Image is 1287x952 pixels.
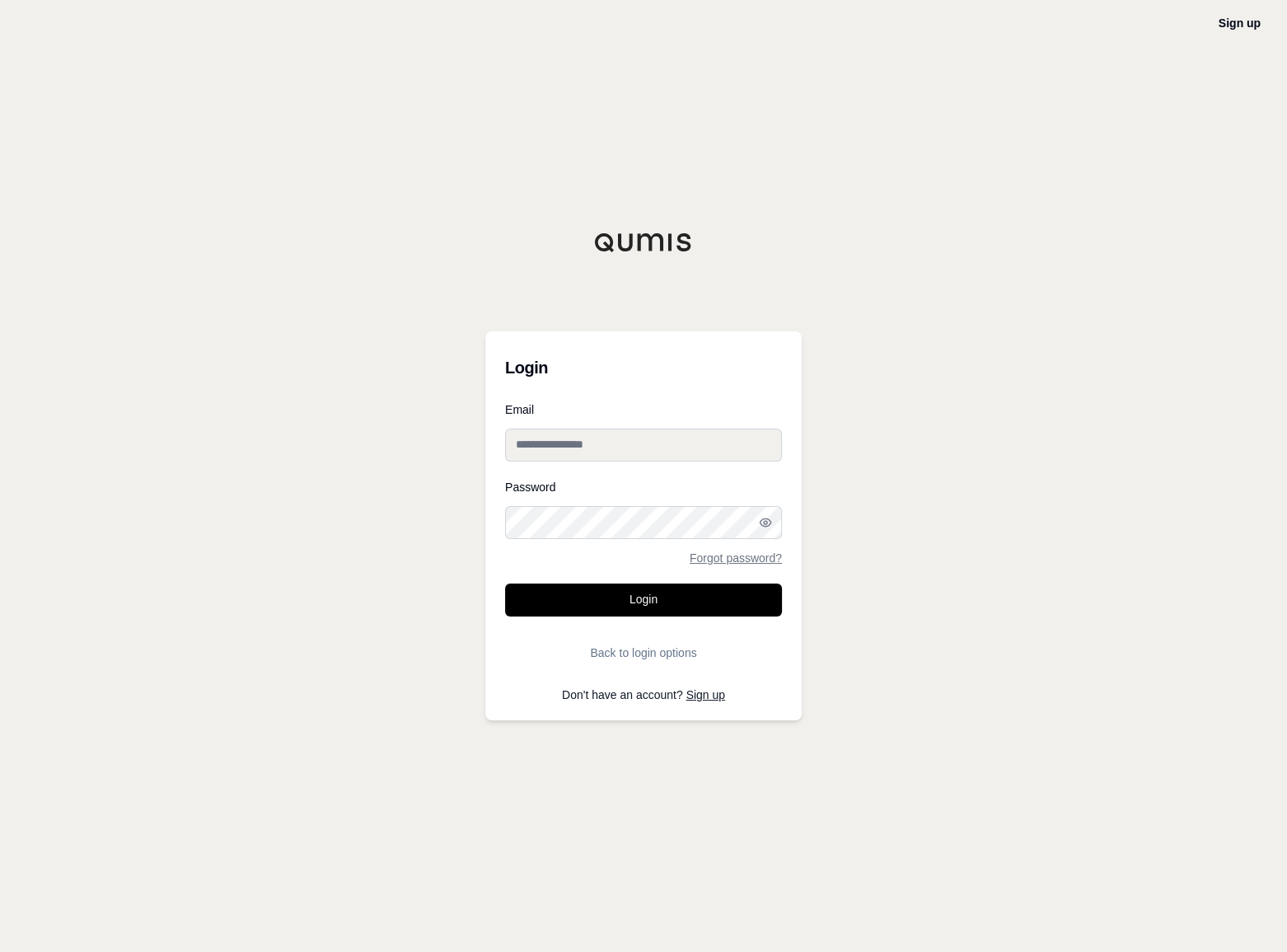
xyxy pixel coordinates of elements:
h3: Login [505,351,782,384]
a: Sign up [686,688,725,701]
p: Don't have an account? [505,689,782,701]
button: Login [505,584,782,617]
a: Sign up [1219,16,1261,30]
img: Qumis [594,232,693,252]
button: Back to login options [505,636,782,669]
label: Password [505,481,782,493]
a: Forgot password? [690,552,782,564]
label: Email [505,404,782,415]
